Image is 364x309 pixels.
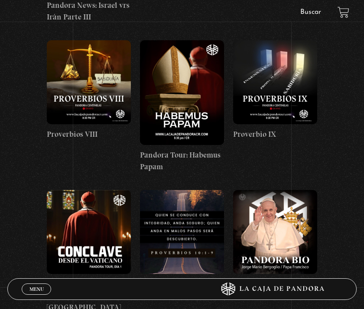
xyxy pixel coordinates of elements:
[47,129,131,140] h4: Proverbios VIII
[233,129,317,140] h4: Proverbio IX
[47,40,131,140] a: Proverbios VIII
[140,149,224,173] h4: Pandora Tour: Habemus Papam
[140,40,224,173] a: Pandora Tour: Habemus Papam
[29,286,44,292] span: Menu
[233,190,317,290] a: Papa [PERSON_NAME]
[300,9,321,16] a: Buscar
[26,293,47,299] span: Cerrar
[140,190,224,290] a: Proverbio X
[338,6,349,18] a: View your shopping cart
[233,40,317,140] a: Proverbio IX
